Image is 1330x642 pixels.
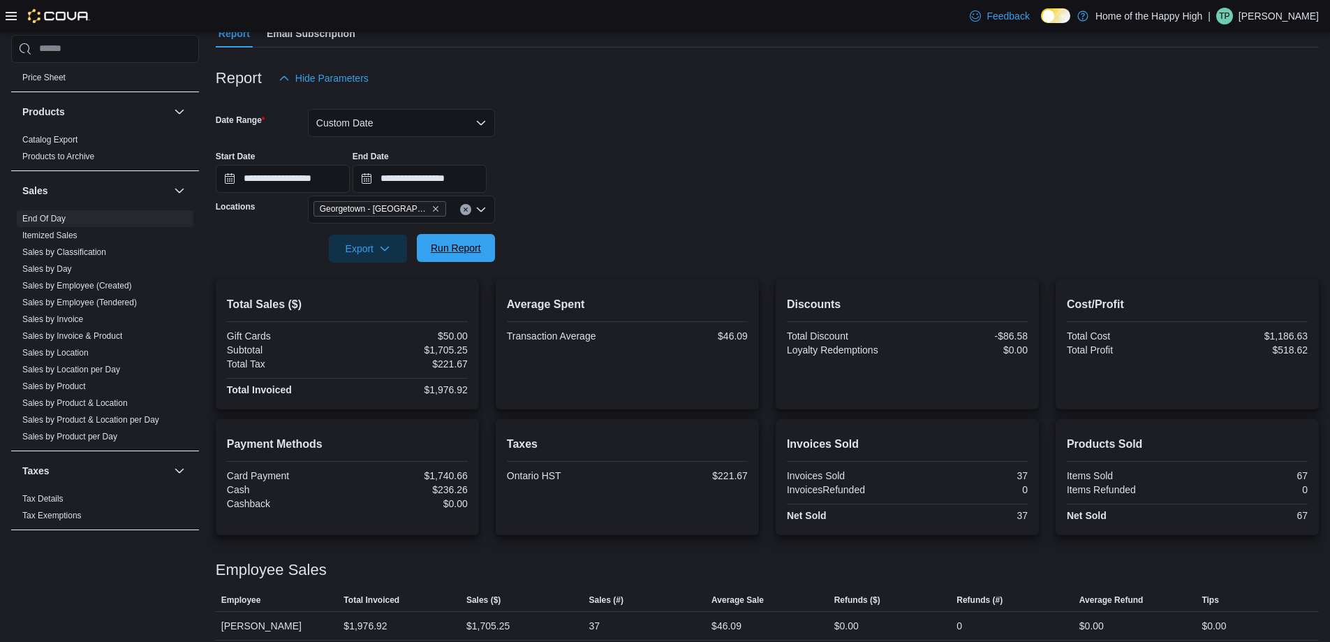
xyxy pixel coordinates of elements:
[964,2,1035,30] a: Feedback
[22,331,122,341] a: Sales by Invoice & Product
[987,9,1029,23] span: Feedback
[22,347,89,358] span: Sales by Location
[507,330,625,342] div: Transaction Average
[22,184,48,198] h3: Sales
[22,280,132,291] span: Sales by Employee (Created)
[22,398,128,408] a: Sales by Product & Location
[910,330,1028,342] div: -$86.58
[22,281,132,291] a: Sales by Employee (Created)
[431,241,481,255] span: Run Report
[1190,510,1308,521] div: 67
[787,344,905,356] div: Loyalty Redemptions
[11,210,199,451] div: Sales
[630,330,748,342] div: $46.09
[219,20,250,48] span: Report
[227,384,292,395] strong: Total Invoiced
[22,230,77,241] span: Itemized Sales
[460,204,471,215] button: Clear input
[22,72,66,83] span: Price Sheet
[337,235,399,263] span: Export
[910,484,1028,495] div: 0
[28,9,90,23] img: Cova
[1202,594,1218,606] span: Tips
[22,298,137,307] a: Sales by Employee (Tendered)
[22,511,82,520] a: Tax Exemptions
[22,493,64,504] span: Tax Details
[22,314,83,324] a: Sales by Invoice
[22,105,65,119] h3: Products
[22,134,77,145] span: Catalog Export
[22,214,66,224] a: End Of Day
[1216,8,1233,24] div: Tevin Paul
[22,264,72,274] a: Sales by Day
[216,151,256,162] label: Start Date
[589,618,600,634] div: 37
[171,182,188,199] button: Sales
[22,365,120,374] a: Sales by Location per Day
[343,594,399,606] span: Total Invoiced
[956,618,962,634] div: 0
[22,231,77,240] a: Itemized Sales
[22,247,106,258] span: Sales by Classification
[1067,330,1185,342] div: Total Cost
[227,358,345,370] div: Total Tax
[216,70,262,87] h3: Report
[1079,594,1144,606] span: Average Refund
[22,397,128,409] span: Sales by Product & Location
[1067,436,1308,453] h2: Products Sold
[22,247,106,257] a: Sales by Classification
[216,115,265,126] label: Date Range
[22,152,94,161] a: Products to Archive
[171,462,188,479] button: Taxes
[329,235,407,263] button: Export
[22,381,86,392] span: Sales by Product
[22,105,168,119] button: Products
[1067,296,1308,313] h2: Cost/Profit
[1219,8,1229,24] span: TP
[1041,23,1042,24] span: Dark Mode
[1067,344,1185,356] div: Total Profit
[22,494,64,504] a: Tax Details
[320,202,429,216] span: Georgetown - [GEOGRAPHIC_DATA] - Fire & Flower
[227,470,345,481] div: Card Payment
[350,330,468,342] div: $50.00
[22,415,159,425] a: Sales by Product & Location per Day
[11,490,199,530] div: Taxes
[22,263,72,275] span: Sales by Day
[787,436,1028,453] h2: Invoices Sold
[507,470,625,481] div: Ontario HST
[787,510,827,521] strong: Net Sold
[1190,470,1308,481] div: 67
[227,344,345,356] div: Subtotal
[22,314,83,325] span: Sales by Invoice
[22,464,50,478] h3: Taxes
[350,384,468,395] div: $1,976.92
[22,510,82,521] span: Tax Exemptions
[350,498,468,509] div: $0.00
[507,296,748,313] h2: Average Spent
[308,109,495,137] button: Custom Date
[22,135,77,145] a: Catalog Export
[1190,330,1308,342] div: $1,186.63
[295,71,369,85] span: Hide Parameters
[216,165,350,193] input: Press the down key to open a popover containing a calendar.
[630,470,748,481] div: $221.67
[216,612,339,640] div: [PERSON_NAME]
[475,204,487,215] button: Open list of options
[22,381,86,391] a: Sales by Product
[313,201,446,217] span: Georgetown - Mountainview - Fire & Flower
[589,594,623,606] span: Sales (#)
[22,414,159,425] span: Sales by Product & Location per Day
[216,562,327,578] h3: Employee Sales
[22,432,117,442] a: Sales by Product per Day
[22,364,120,375] span: Sales by Location per Day
[834,594,880,606] span: Refunds ($)
[1067,470,1185,481] div: Items Sold
[1095,8,1202,24] p: Home of the Happy High
[22,151,94,162] span: Products to Archive
[221,594,261,606] span: Employee
[11,131,199,170] div: Products
[711,594,764,606] span: Average Sale
[787,484,905,495] div: InvoicesRefunded
[1079,618,1104,634] div: $0.00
